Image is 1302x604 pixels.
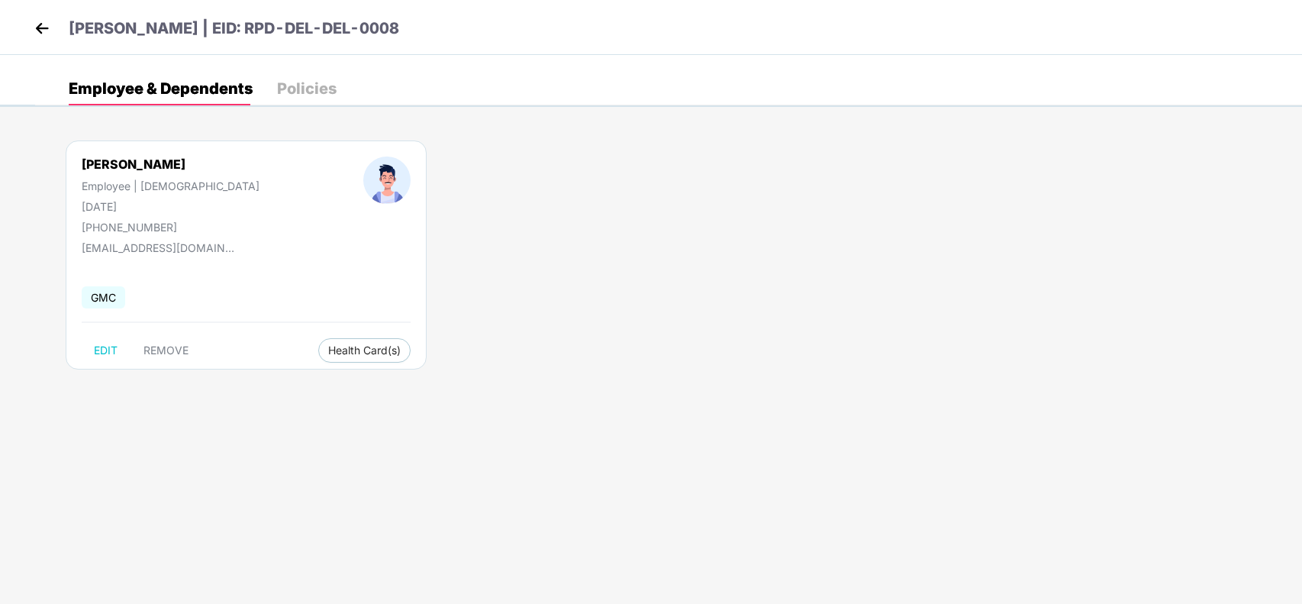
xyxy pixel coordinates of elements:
[82,200,259,213] div: [DATE]
[328,347,401,354] span: Health Card(s)
[94,344,118,357] span: EDIT
[82,221,259,234] div: [PHONE_NUMBER]
[277,81,337,96] div: Policies
[82,157,259,172] div: [PERSON_NAME]
[69,81,253,96] div: Employee & Dependents
[31,17,53,40] img: back
[143,344,189,357] span: REMOVE
[131,338,201,363] button: REMOVE
[363,157,411,204] img: profileImage
[82,286,125,308] span: GMC
[82,241,234,254] div: [EMAIL_ADDRESS][DOMAIN_NAME]
[69,17,399,40] p: [PERSON_NAME] | EID: RPD-DEL-DEL-0008
[318,338,411,363] button: Health Card(s)
[82,179,259,192] div: Employee | [DEMOGRAPHIC_DATA]
[82,338,130,363] button: EDIT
